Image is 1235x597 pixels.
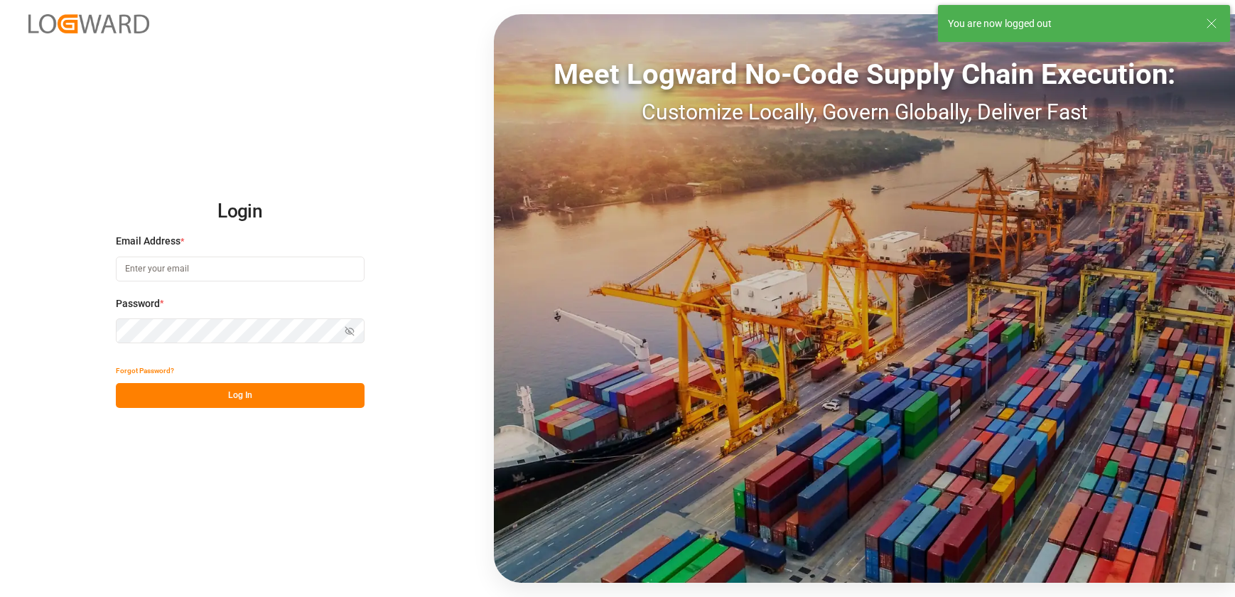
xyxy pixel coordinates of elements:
div: You are now logged out [948,16,1192,31]
div: Customize Locally, Govern Globally, Deliver Fast [494,96,1235,128]
button: Log In [116,383,365,408]
button: Forgot Password? [116,358,174,383]
input: Enter your email [116,257,365,281]
span: Password [116,296,160,311]
div: Meet Logward No-Code Supply Chain Execution: [494,53,1235,96]
img: Logward_new_orange.png [28,14,149,33]
span: Email Address [116,234,180,249]
h2: Login [116,189,365,235]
